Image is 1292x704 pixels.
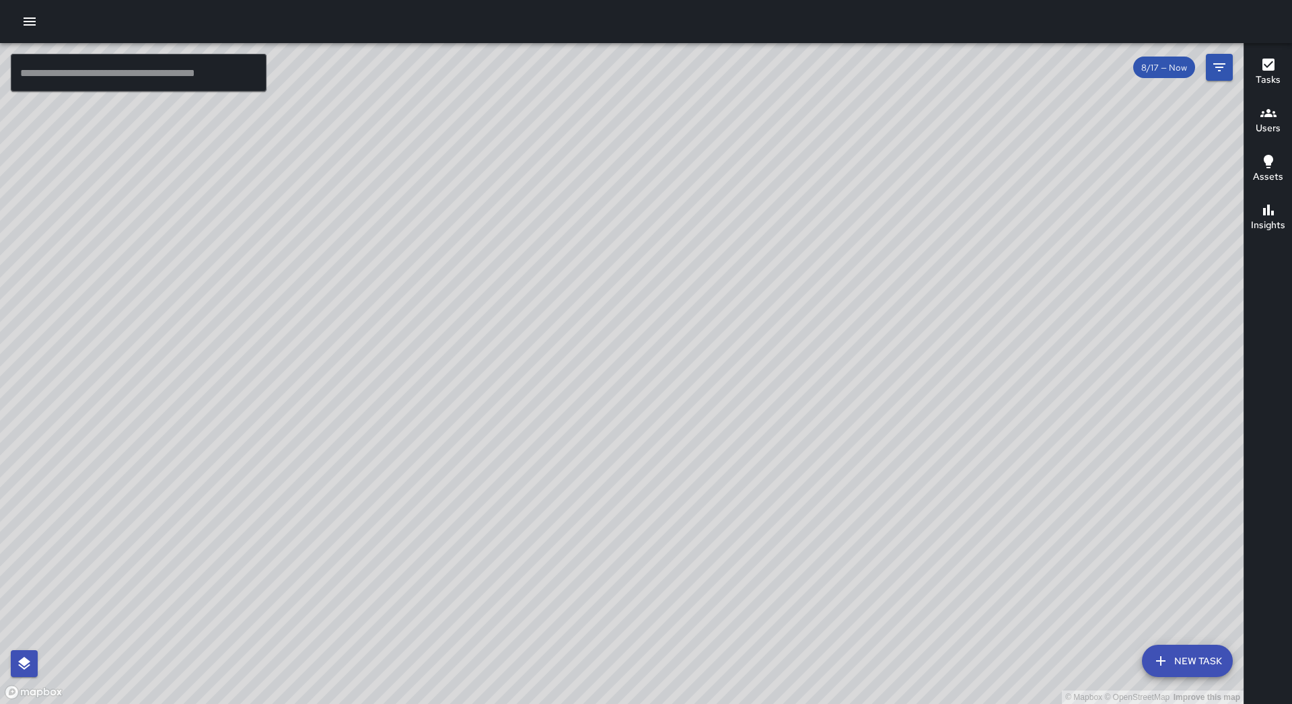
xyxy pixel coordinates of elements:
button: Assets [1244,145,1292,194]
button: New Task [1142,645,1233,677]
button: Insights [1244,194,1292,242]
h6: Users [1256,121,1281,136]
span: 8/17 — Now [1133,62,1195,73]
h6: Insights [1251,218,1285,233]
button: Users [1244,97,1292,145]
button: Tasks [1244,48,1292,97]
h6: Assets [1253,170,1283,184]
button: Filters [1206,54,1233,81]
h6: Tasks [1256,73,1281,87]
